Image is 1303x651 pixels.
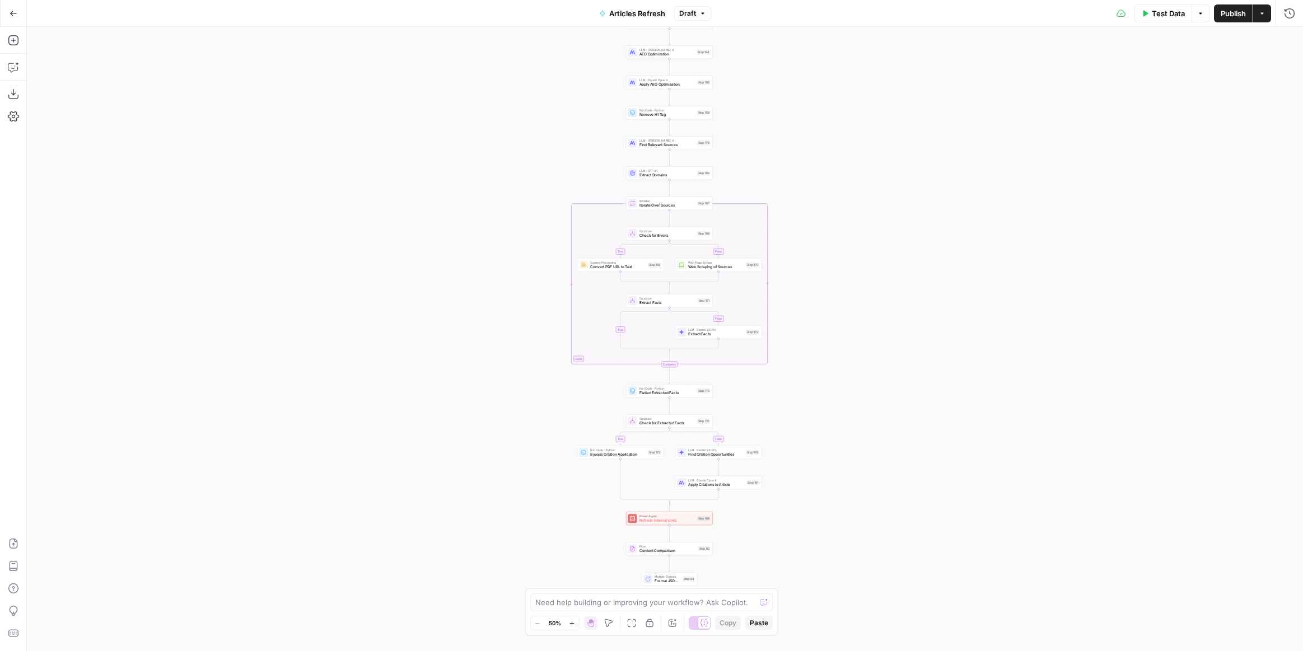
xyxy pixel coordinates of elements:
span: Convert PDF URL to Text [590,264,646,270]
div: Step 171 [698,298,711,303]
span: 50% [549,619,561,627]
g: Edge from step_159 to step_179 [669,119,670,135]
button: Copy [715,616,741,630]
g: Edge from step_173 to step_174 [669,397,670,414]
span: Extract Facts [688,331,744,337]
g: Edge from step_181 to step_174-conditional-end [670,489,718,502]
span: Condition [639,296,695,301]
span: Content Processing [590,260,646,265]
span: Draft [679,8,696,18]
div: LLM · Gemini 2.5 ProExtract FactsStep 172 [675,325,762,339]
span: Check for Errors [639,233,695,238]
g: Edge from step_169 to step_168-conditional-end [620,271,670,284]
span: Find Relevant Sources [639,142,695,148]
g: Edge from step_168 to step_169 [620,240,670,257]
span: Apply Citations to Article [688,482,744,488]
div: Step 172 [746,330,759,335]
div: Complete [661,361,678,367]
div: LLM · [PERSON_NAME] 4AEO OptimizationStep 184 [626,45,713,59]
span: LLM · Claude Opus 4 [688,478,744,483]
span: Copy [720,618,736,628]
div: Step 174 [697,419,711,424]
span: LLM · GPT-4.1 [639,168,695,173]
g: Edge from step_179 to step_162 [669,149,670,166]
span: Format JSON Summary [655,578,680,584]
div: Step 169 [648,263,661,268]
div: Step 181 [746,480,759,485]
div: LLM · Claude Opus 4Apply AEO OptimizationStep 185 [626,76,713,89]
div: Step 162 [697,171,711,176]
g: Edge from step_170 to step_168-conditional-end [670,271,718,284]
button: Draft [674,6,711,21]
g: Edge from step_168-conditional-end to step_171 [669,283,670,294]
div: LLM · GPT-4.1Extract DomainsStep 162 [626,166,713,180]
span: Flatten Extracted Facts [639,390,695,396]
span: LLM · Claude Opus 4 [639,78,695,82]
span: Test Data [1152,8,1185,19]
div: Step 175 [648,450,661,455]
span: Publish [1221,8,1246,19]
span: Content Comparison [639,548,696,554]
button: Articles Refresh [592,4,672,22]
span: Condition [639,229,695,233]
g: Edge from step_186 to step_63 [669,525,670,541]
g: Edge from step_158 to step_184 [669,29,670,45]
span: LLM · Gemini 2.5 Pro [688,448,744,452]
div: Multiple OutputsFormat JSON SummaryStep 64 [626,572,713,586]
g: Edge from step_171 to step_172 [670,307,720,325]
g: Edge from step_185 to step_159 [669,89,670,105]
g: Edge from step_167 to step_168 [669,210,670,226]
div: Step 184 [697,50,711,55]
span: Run Code · Python [639,108,695,113]
g: Edge from step_172 to step_171-conditional-end [670,339,718,352]
button: Paste [745,616,773,630]
div: Run Code · PythonRemove H1 TagStep 159 [626,106,713,119]
span: Condition [639,416,695,421]
div: Complete [626,361,713,367]
g: Edge from step_162 to step_167 [669,180,670,196]
span: AEO Optimization [639,51,695,57]
div: Step 168 [697,231,711,236]
div: Run Code · PythonFlatten Extracted FactsStep 173 [626,384,713,397]
span: Web Scraping of Sources [688,264,744,270]
span: Extract Facts [639,300,695,306]
div: Content ProcessingConvert PDF URL to TextStep 169 [577,258,664,271]
div: Power AgentRefresh Internal LinksStep 186 [626,512,713,525]
span: Refresh Internal Links [639,518,695,523]
g: Edge from step_171 to step_171-conditional-end [620,307,670,352]
div: LLM · Gemini 2.5 ProFind Citation OpportunitiesStep 176 [675,446,762,459]
div: Step 176 [746,450,759,455]
span: Run Code · Python [639,386,695,391]
button: Test Data [1134,4,1192,22]
g: Edge from step_175 to step_174-conditional-end [620,459,670,502]
span: Multiple Outputs [655,574,680,579]
div: LLM · Claude Opus 4Apply Citations to ArticleStep 181 [675,476,762,489]
span: Paste [750,618,768,628]
div: Step 63 [698,546,711,551]
span: LLM · [PERSON_NAME] 4 [639,48,695,52]
div: Web Page ScrapeWeb Scraping of SourcesStep 170 [675,258,762,271]
span: LLM · [PERSON_NAME] 4 [639,138,695,143]
div: ConditionCheck for Extracted FactsStep 174 [626,414,713,428]
g: Edge from step_167-iteration-end to step_173 [669,367,670,383]
span: Articles Refresh [609,8,665,19]
span: Bypass Citation Application [590,452,646,457]
div: ConditionCheck for ErrorsStep 168 [626,227,713,240]
g: Edge from step_176 to step_181 [718,459,720,475]
div: LLM · [PERSON_NAME] 4Find Relevant SourcesStep 179 [626,136,713,149]
div: Step 167 [697,201,711,206]
div: Step 179 [697,140,711,146]
g: Edge from step_168 to step_170 [670,240,720,257]
div: Step 159 [697,110,711,115]
g: Edge from step_174 to step_175 [620,428,670,445]
div: FlowContent ComparisonStep 63 [626,542,713,555]
button: Publish [1214,4,1253,22]
img: 62yuwf1kr9krw125ghy9mteuwaw4 [581,262,586,268]
span: Flow [639,544,696,549]
g: Edge from step_184 to step_185 [669,59,670,75]
div: Run Code · PythonBypass Citation ApplicationStep 175 [577,446,664,459]
span: Apply AEO Optimization [639,82,695,87]
g: Edge from step_174-conditional-end to step_186 [669,501,670,512]
span: Find Citation Opportunities [688,452,744,457]
g: Edge from step_63 to step_64 [669,555,670,572]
